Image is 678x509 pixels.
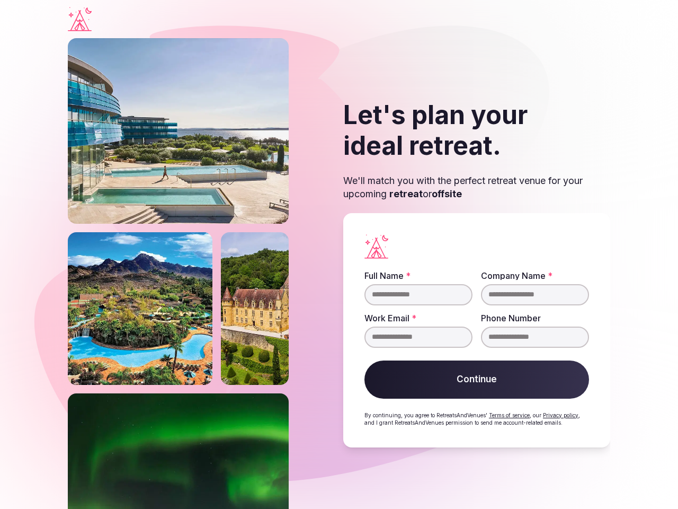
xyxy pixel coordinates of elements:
p: By continuing, you agree to RetreatsAndVenues' , our , and I grant RetreatsAndVenues permission t... [364,411,589,426]
img: Castle on a slope [221,232,289,385]
label: Company Name [481,271,589,280]
a: Privacy policy [543,412,578,418]
h2: Let's plan your ideal retreat. [343,100,610,161]
strong: retreat [389,188,423,199]
p: We'll match you with the perfect retreat venue for your upcoming or [343,174,610,200]
a: Terms of service [489,412,530,418]
button: Continue [364,361,589,399]
label: Work Email [364,314,472,322]
a: Visit the homepage [68,7,92,31]
label: Full Name [364,271,472,280]
strong: offsite [432,188,462,199]
img: Phoenix river ranch resort [68,232,212,385]
img: Falkensteiner outdoor resort with pools [68,38,289,224]
label: Phone Number [481,314,589,322]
